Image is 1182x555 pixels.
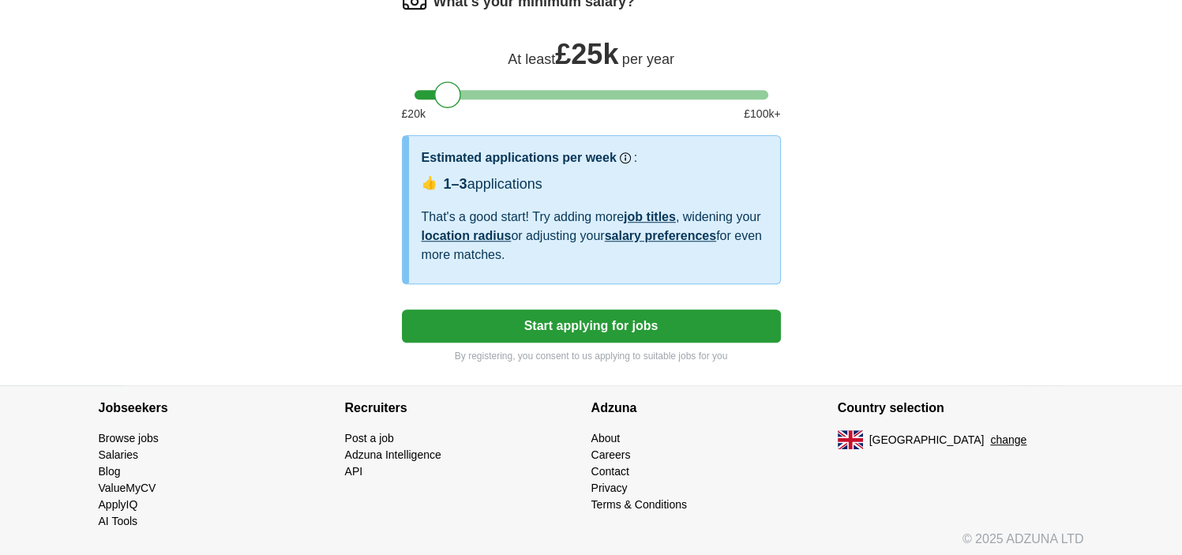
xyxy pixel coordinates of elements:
[591,448,631,461] a: Careers
[444,174,542,195] div: applications
[99,448,139,461] a: Salaries
[422,174,437,193] span: 👍
[591,432,621,444] a: About
[345,448,441,461] a: Adzuna Intelligence
[838,386,1084,430] h4: Country selection
[99,498,138,511] a: ApplyIQ
[402,309,781,343] button: Start applying for jobs
[99,482,156,494] a: ValueMyCV
[508,51,555,67] span: At least
[634,148,637,167] h3: :
[402,106,426,122] span: £ 20 k
[990,432,1026,448] button: change
[345,432,394,444] a: Post a job
[555,38,618,70] span: £ 25k
[444,176,467,192] span: 1–3
[402,349,781,363] p: By registering, you consent to us applying to suitable jobs for you
[591,482,628,494] a: Privacy
[99,432,159,444] a: Browse jobs
[422,229,512,242] a: location radius
[591,465,629,478] a: Contact
[622,51,674,67] span: per year
[591,498,687,511] a: Terms & Conditions
[624,210,676,223] a: job titles
[422,148,617,167] h3: Estimated applications per week
[869,432,985,448] span: [GEOGRAPHIC_DATA]
[99,465,121,478] a: Blog
[605,229,716,242] a: salary preferences
[99,515,138,527] a: AI Tools
[345,465,363,478] a: API
[422,208,767,264] div: That's a good start! Try adding more , widening your or adjusting your for even more matches.
[838,430,863,449] img: UK flag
